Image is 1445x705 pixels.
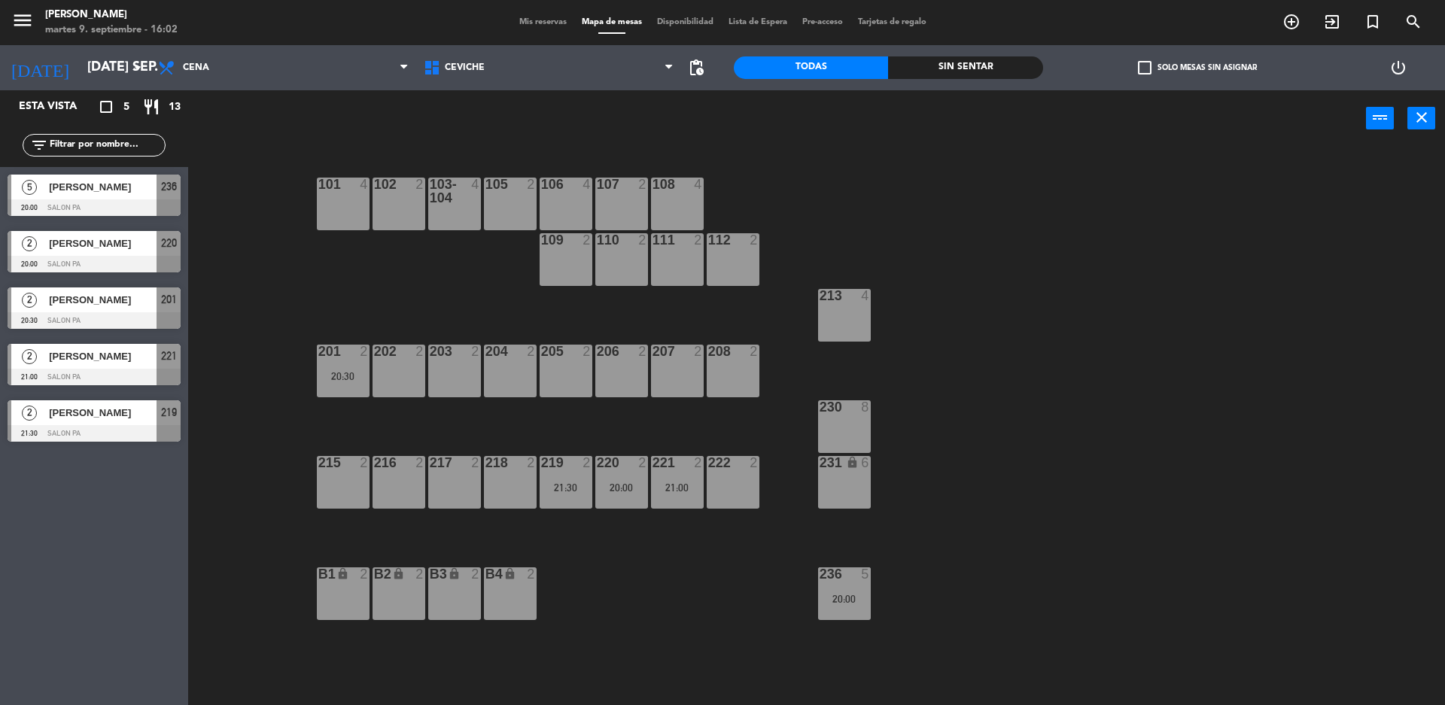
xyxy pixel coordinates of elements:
div: 2 [583,233,592,247]
span: 2 [22,293,37,308]
span: 2 [22,236,37,251]
div: Todas [734,56,888,79]
span: Disponibilidad [649,18,721,26]
span: check_box_outline_blank [1138,61,1151,74]
div: 208 [708,345,709,358]
div: [PERSON_NAME] [45,8,178,23]
div: 2 [415,345,424,358]
div: B1 [318,567,319,581]
span: Tarjetas de regalo [850,18,934,26]
span: [PERSON_NAME] [49,236,157,251]
div: 2 [415,567,424,581]
div: 2 [527,345,536,358]
div: 2 [638,345,647,358]
div: 2 [583,345,592,358]
div: 2 [415,178,424,191]
div: 102 [374,178,375,191]
div: 109 [541,233,542,247]
span: 219 [161,403,177,421]
div: 21:30 [540,482,592,493]
div: 201 [318,345,319,358]
div: 2 [694,233,703,247]
i: exit_to_app [1323,13,1341,31]
div: 4 [471,178,480,191]
i: close [1413,108,1431,126]
span: Lista de Espera [721,18,795,26]
div: 4 [694,178,703,191]
span: 220 [161,234,177,252]
span: 13 [169,99,181,116]
span: CEVICHE [445,62,485,73]
i: filter_list [30,136,48,154]
div: 20:00 [595,482,648,493]
i: lock [336,567,349,580]
span: 201 [161,290,177,308]
div: 4 [583,178,592,191]
div: 2 [638,233,647,247]
div: 107 [597,178,598,191]
span: Mapa de mesas [574,18,649,26]
div: 219 [541,456,542,469]
div: 20:30 [317,371,370,381]
i: restaurant [142,98,160,116]
i: lock [448,567,461,580]
div: 2 [694,456,703,469]
button: close [1407,107,1435,129]
div: 2 [750,345,759,358]
div: 110 [597,233,598,247]
span: Mis reservas [512,18,574,26]
span: Pre-acceso [795,18,850,26]
div: 213 [820,289,820,302]
div: 112 [708,233,709,247]
input: Filtrar por nombre... [48,137,165,153]
div: 2 [694,345,703,358]
span: [PERSON_NAME] [49,292,157,308]
div: 2 [471,345,480,358]
i: lock [503,567,516,580]
span: pending_actions [687,59,705,77]
div: B2 [374,567,375,581]
div: 2 [360,567,369,581]
div: 2 [360,345,369,358]
i: power_input [1371,108,1389,126]
div: 2 [750,456,759,469]
div: 216 [374,456,375,469]
div: 2 [638,178,647,191]
i: arrow_drop_down [129,59,147,77]
div: 20:00 [818,594,871,604]
div: 2 [583,456,592,469]
i: lock [392,567,405,580]
div: 2 [527,178,536,191]
div: 103-104 [430,178,430,205]
div: 2 [638,456,647,469]
div: 2 [471,567,480,581]
div: Sin sentar [888,56,1042,79]
div: Esta vista [8,98,108,116]
div: 5 [861,567,870,581]
button: power_input [1366,107,1394,129]
span: [PERSON_NAME] [49,179,157,195]
div: B3 [430,567,430,581]
i: crop_square [97,98,115,116]
div: martes 9. septiembre - 16:02 [45,23,178,38]
span: [PERSON_NAME] [49,348,157,364]
div: 21:00 [651,482,704,493]
i: turned_in_not [1364,13,1382,31]
div: 2 [415,456,424,469]
span: [PERSON_NAME] [49,405,157,421]
div: 203 [430,345,430,358]
i: add_circle_outline [1282,13,1300,31]
span: Cena [183,62,209,73]
div: 2 [527,456,536,469]
div: 215 [318,456,319,469]
div: 205 [541,345,542,358]
i: lock [846,456,859,469]
span: 2 [22,406,37,421]
span: 2 [22,349,37,364]
i: power_settings_new [1389,59,1407,77]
